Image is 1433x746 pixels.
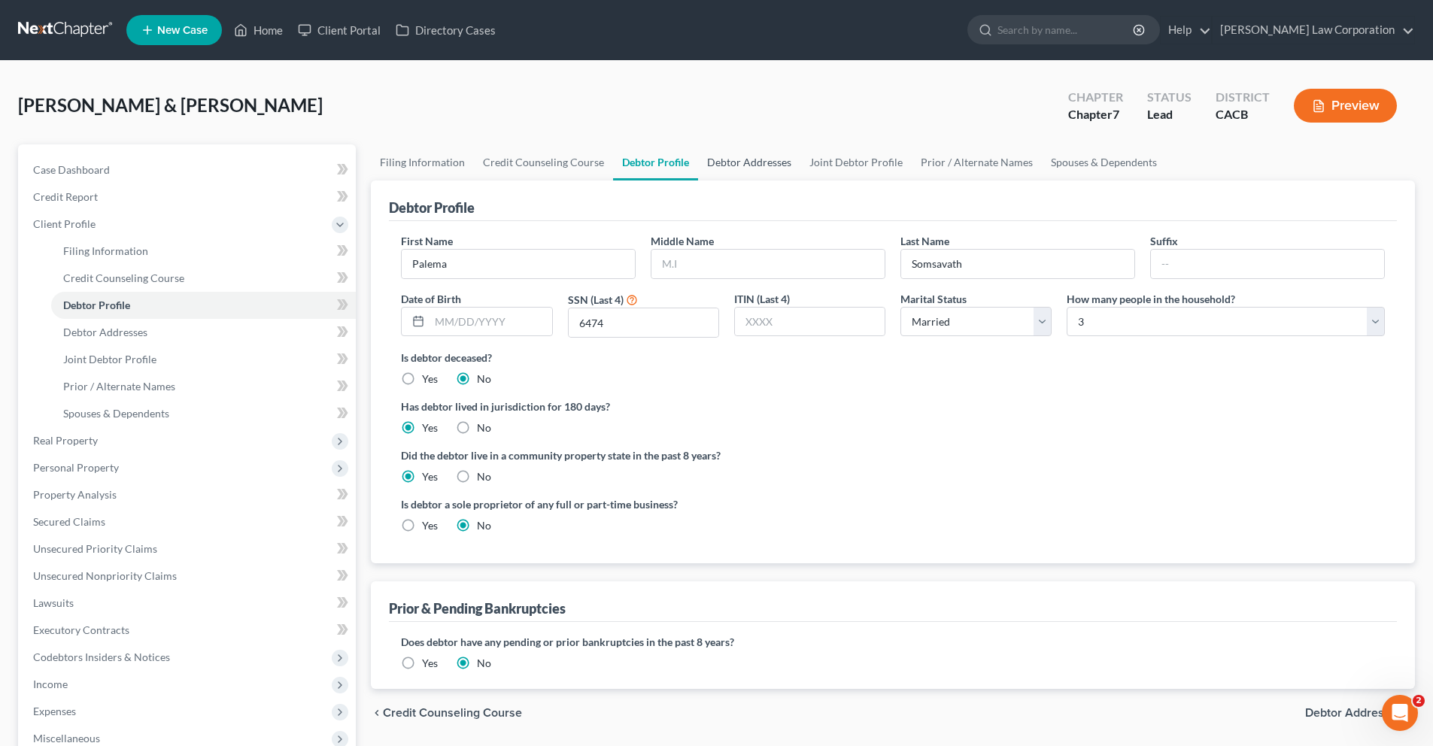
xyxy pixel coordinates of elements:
[47,493,59,505] button: Gif picker
[422,469,438,484] label: Yes
[422,518,438,533] label: Yes
[18,94,323,116] span: [PERSON_NAME] & [PERSON_NAME]
[389,599,566,617] div: Prior & Pending Bankruptcies
[33,190,98,203] span: Credit Report
[1151,250,1384,278] input: --
[401,233,453,249] label: First Name
[613,144,698,180] a: Debtor Profile
[477,469,491,484] label: No
[997,16,1135,44] input: Search by name...
[430,308,551,336] input: MM/DD/YYYY
[33,434,98,447] span: Real Property
[422,371,438,387] label: Yes
[10,6,38,35] button: go back
[33,461,119,474] span: Personal Property
[24,135,79,147] b: ECF Alert
[422,420,438,435] label: Yes
[402,250,635,278] input: --
[1413,695,1425,707] span: 2
[12,118,247,350] div: ECF Alert:​When filing your case, if you receive a filing error, please double-check with the cou...
[734,291,790,307] label: ITIN (Last 4)
[1305,707,1415,719] button: Debtor Addresses chevron_right
[51,373,356,400] a: Prior / Alternate Names
[51,265,356,292] a: Credit Counseling Course
[477,420,491,435] label: No
[389,199,475,217] div: Debtor Profile
[800,144,912,180] a: Joint Debtor Profile
[51,400,356,427] a: Spouses & Dependents
[63,271,184,284] span: Credit Counseling Course
[21,535,356,563] a: Unsecured Priority Claims
[371,707,383,719] i: chevron_left
[735,308,885,336] input: XXXX
[51,319,356,346] a: Debtor Addresses
[63,380,175,393] span: Prior / Alternate Names
[43,8,67,32] img: Profile image for Lindsey
[23,493,35,505] button: Emoji picker
[569,308,718,337] input: XXXX
[33,542,157,555] span: Unsecured Priority Claims
[21,156,356,183] a: Case Dashboard
[33,163,110,176] span: Case Dashboard
[51,292,356,319] a: Debtor Profile
[1068,106,1123,123] div: Chapter
[12,118,289,383] div: Lindsey says…
[24,353,142,362] div: [PERSON_NAME] • 4h ago
[401,350,1385,365] label: Is debtor deceased?
[900,233,949,249] label: Last Name
[383,707,522,719] span: Credit Counseling Course
[21,481,356,508] a: Property Analysis
[401,496,885,512] label: Is debtor a sole proprietor of any full or part-time business?
[33,650,170,663] span: Codebtors Insiders & Notices
[401,447,1385,463] label: Did the debtor live in a community property state in the past 8 years?
[63,326,147,338] span: Debtor Addresses
[651,233,714,249] label: Middle Name
[401,634,1385,650] label: Does debtor have any pending or prior bankruptcies in the past 8 years?
[1161,17,1211,44] a: Help
[912,144,1042,180] a: Prior / Alternate Names
[73,19,140,34] p: Active 3h ago
[33,732,100,744] span: Miscellaneous
[1147,106,1192,123] div: Lead
[477,518,491,533] label: No
[371,144,474,180] a: Filing Information
[1042,144,1166,180] a: Spouses & Dependents
[1113,107,1119,121] span: 7
[21,617,356,644] a: Executory Contracts
[33,705,76,717] span: Expenses
[33,678,68,690] span: Income
[1294,89,1397,123] button: Preview
[422,656,438,671] label: Yes
[290,17,388,44] a: Client Portal
[477,656,491,671] label: No
[900,291,967,307] label: Marital Status
[1150,233,1178,249] label: Suffix
[63,353,156,365] span: Joint Debtor Profile
[1213,17,1414,44] a: [PERSON_NAME] Law Corporation
[21,183,356,211] a: Credit Report
[698,144,800,180] a: Debtor Addresses
[71,493,83,505] button: Upload attachment
[1147,89,1192,106] div: Status
[226,17,290,44] a: Home
[901,250,1134,278] input: --
[33,217,96,230] span: Client Profile
[1216,89,1270,106] div: District
[33,488,117,501] span: Property Analysis
[1067,291,1235,307] label: How many people in the household?
[63,407,169,420] span: Spouses & Dependents
[21,563,356,590] a: Unsecured Nonpriority Claims
[51,238,356,265] a: Filing Information
[63,299,130,311] span: Debtor Profile
[21,508,356,535] a: Secured Claims
[651,250,885,278] input: M.I
[264,6,291,33] div: Close
[51,346,356,373] a: Joint Debtor Profile
[21,590,356,617] a: Lawsuits
[96,493,108,505] button: Start recording
[33,623,129,636] span: Executory Contracts
[73,8,171,19] h1: [PERSON_NAME]
[1068,89,1123,106] div: Chapter
[258,487,282,511] button: Send a message…
[235,6,264,35] button: Home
